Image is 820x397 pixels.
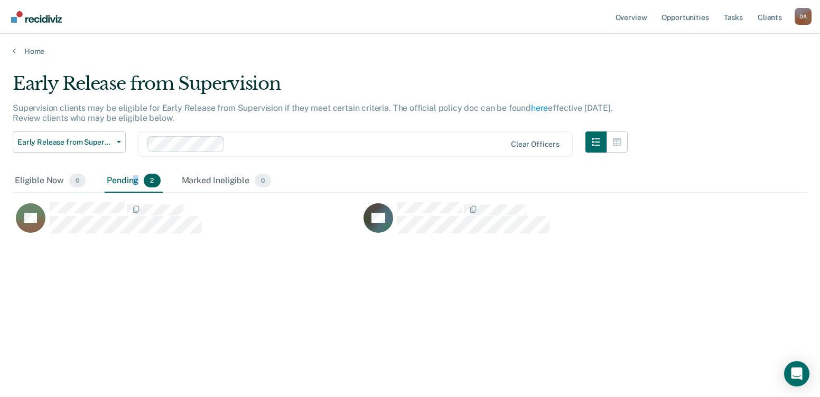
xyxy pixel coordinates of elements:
[255,174,271,187] span: 0
[69,174,86,187] span: 0
[13,46,807,56] a: Home
[11,11,62,23] img: Recidiviz
[784,361,809,386] div: Open Intercom Messenger
[17,138,113,147] span: Early Release from Supervision
[13,169,88,193] div: Eligible Now0
[531,103,548,113] a: here
[105,169,162,193] div: Pending2
[13,73,628,103] div: Early Release from Supervision
[511,140,560,149] div: Clear officers
[13,131,126,153] button: Early Release from Supervision
[180,169,274,193] div: Marked Ineligible0
[360,202,708,244] div: CaseloadOpportunityCell-02656484
[13,202,360,244] div: CaseloadOpportunityCell-03624117
[795,8,812,25] button: Profile dropdown button
[144,174,160,187] span: 2
[795,8,812,25] div: D A
[13,103,613,123] p: Supervision clients may be eligible for Early Release from Supervision if they meet certain crite...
